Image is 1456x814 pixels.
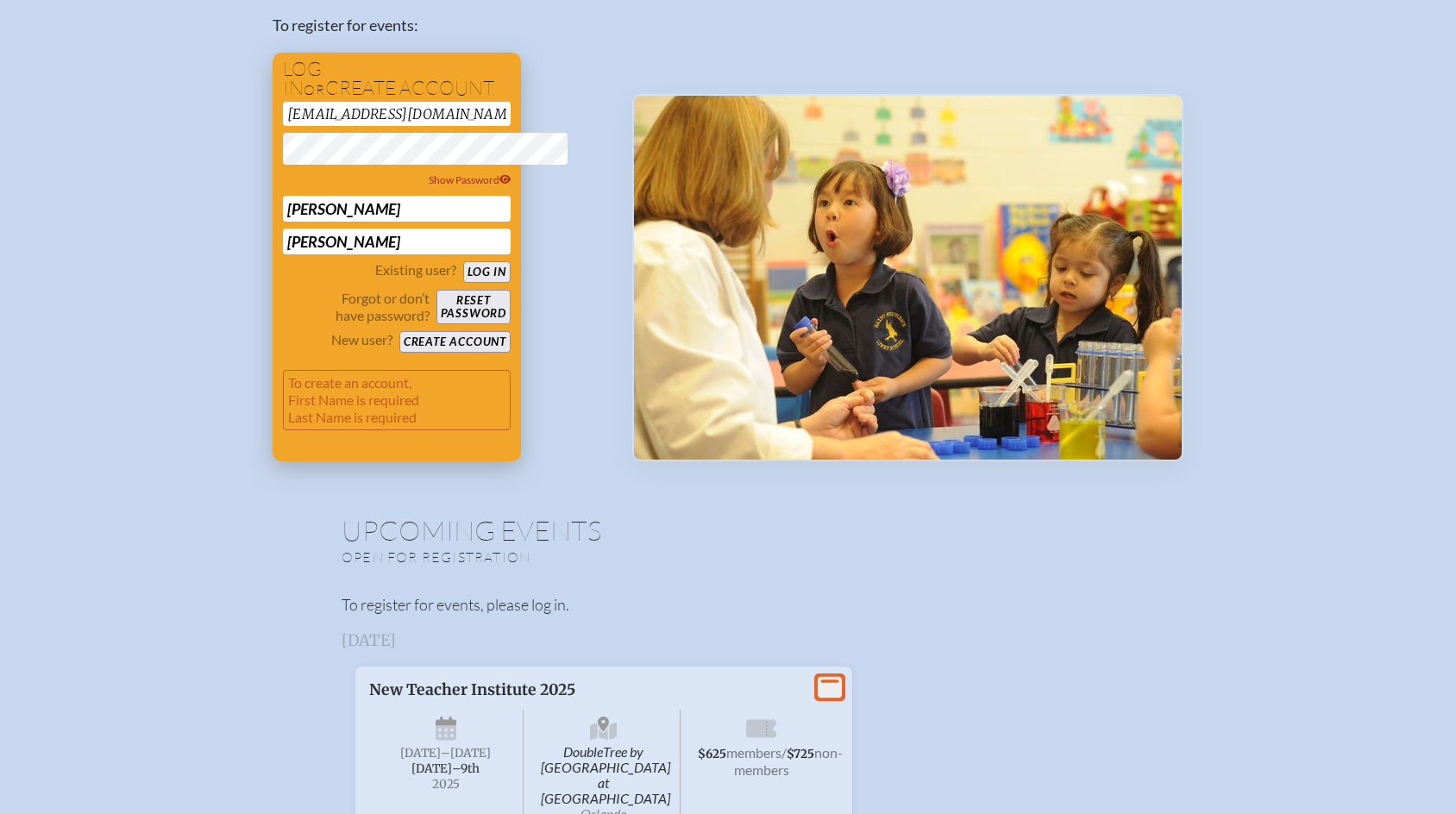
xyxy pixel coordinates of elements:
p: To register for events: [273,14,605,37]
span: [DATE] [400,746,441,761]
p: To register for events, please log in. [342,593,1114,617]
span: 2025 [383,778,509,791]
button: Create account [399,331,511,353]
span: [DATE]–⁠9th [411,761,480,776]
span: –[DATE] [441,746,491,761]
p: Open for registration [342,548,797,566]
span: $625 [698,747,726,761]
p: Forgot or don’t have password? [283,290,430,324]
button: Log in [463,261,511,283]
p: To create an account, First Name is required Last Name is required [283,370,511,430]
span: members [726,744,781,761]
img: Events [634,96,1182,460]
span: or [304,81,325,98]
input: Last Name [283,229,511,254]
span: non-members [734,744,844,778]
span: / [781,744,787,761]
h3: [DATE] [342,632,1114,649]
span: $725 [787,747,814,761]
span: New Teacher Institute 2025 [369,680,575,699]
h1: Upcoming Events [342,517,1114,544]
input: First Name [283,196,511,222]
p: Existing user? [375,261,456,279]
button: Resetpassword [436,290,511,324]
input: Email [283,102,511,126]
span: Show Password [429,173,511,186]
h1: Log in create account [283,59,511,98]
p: New user? [331,331,392,348]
